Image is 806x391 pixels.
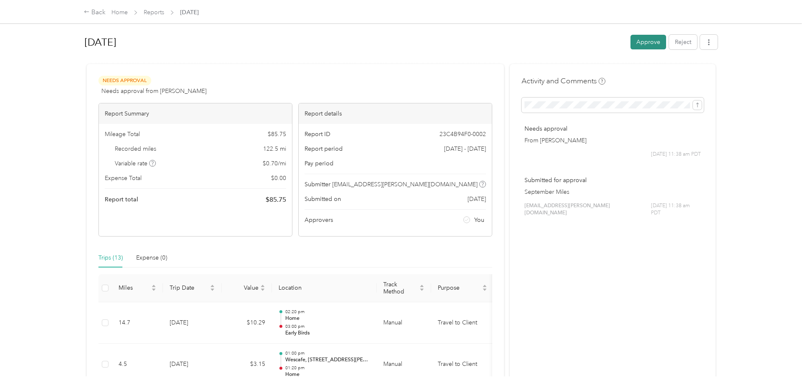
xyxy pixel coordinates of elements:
[332,180,478,189] span: [EMAIL_ADDRESS][PERSON_NAME][DOMAIN_NAME]
[222,274,272,302] th: Value
[439,130,486,139] span: 23C4B94F0-0002
[474,216,484,224] span: You
[305,159,333,168] span: Pay period
[377,302,431,344] td: Manual
[377,274,431,302] th: Track Method
[759,344,806,391] iframe: Everlance-gr Chat Button Frame
[524,176,701,185] p: Submitted for approval
[260,283,265,288] span: caret-up
[271,174,286,183] span: $ 0.00
[98,76,151,85] span: Needs Approval
[419,287,424,292] span: caret-down
[105,195,138,204] span: Report total
[438,284,480,291] span: Purpose
[524,188,701,196] p: September Miles
[222,302,272,344] td: $10.29
[299,103,492,124] div: Report details
[444,144,486,153] span: [DATE] - [DATE]
[84,8,106,18] div: Back
[263,159,286,168] span: $ 0.70 / mi
[85,32,625,52] h1: Sep 2025
[651,151,701,158] span: [DATE] 11:38 am PDT
[112,344,163,386] td: 4.5
[285,324,370,329] p: 03:00 pm
[522,76,605,86] h4: Activity and Comments
[266,195,286,205] span: $ 85.75
[524,124,701,133] p: Needs approval
[285,365,370,371] p: 01:20 pm
[263,144,286,153] span: 122.5 mi
[228,284,258,291] span: Value
[180,8,199,17] span: [DATE]
[163,344,222,386] td: [DATE]
[99,103,292,124] div: Report Summary
[144,9,164,16] a: Reports
[482,287,487,292] span: caret-down
[101,87,207,95] span: Needs approval from [PERSON_NAME]
[419,283,424,288] span: caret-up
[285,356,370,364] p: Wescafe, [STREET_ADDRESS][PERSON_NAME]
[305,195,341,203] span: Submitted on
[285,315,370,322] p: Home
[260,287,265,292] span: caret-down
[431,302,494,344] td: Travel to Client
[482,283,487,288] span: caret-up
[524,202,651,217] span: [EMAIL_ADDRESS][PERSON_NAME][DOMAIN_NAME]
[163,302,222,344] td: [DATE]
[163,274,222,302] th: Trip Date
[651,202,700,217] span: [DATE] 11:38 am PDT
[285,329,370,337] p: Early Birds
[285,309,370,315] p: 02:20 pm
[111,9,128,16] a: Home
[151,283,156,288] span: caret-up
[105,130,140,139] span: Mileage Total
[268,130,286,139] span: $ 85.75
[305,180,331,189] span: Submitter
[222,344,272,386] td: $3.15
[115,144,156,153] span: Recorded miles
[112,274,163,302] th: Miles
[112,302,163,344] td: 14.7
[524,136,701,145] p: From [PERSON_NAME]
[210,287,215,292] span: caret-down
[136,253,167,262] div: Expense (0)
[119,284,150,291] span: Miles
[151,287,156,292] span: caret-down
[630,35,666,49] button: Approve
[468,195,486,203] span: [DATE]
[669,35,697,49] button: Reject
[431,274,494,302] th: Purpose
[115,159,156,168] span: Variable rate
[305,144,343,153] span: Report period
[431,344,494,386] td: Travel to Client
[377,344,431,386] td: Manual
[285,371,370,378] p: Home
[383,281,418,295] span: Track Method
[305,130,331,139] span: Report ID
[272,274,377,302] th: Location
[98,253,123,262] div: Trips (13)
[210,283,215,288] span: caret-up
[105,174,142,183] span: Expense Total
[285,350,370,356] p: 01:00 pm
[305,216,333,224] span: Approvers
[170,284,208,291] span: Trip Date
